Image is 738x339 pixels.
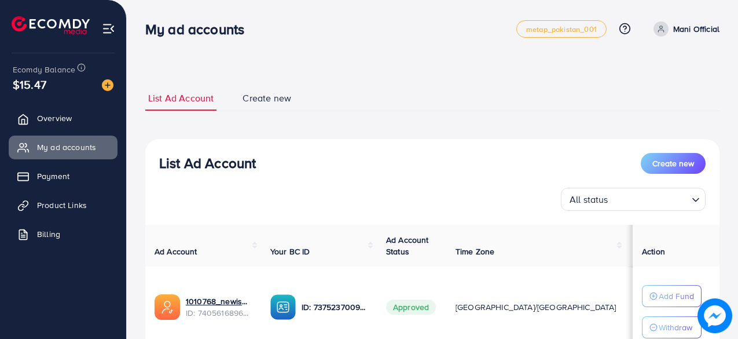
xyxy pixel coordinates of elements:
span: $15.47 [13,76,46,93]
a: 1010768_newishrat011_1724254562912 [186,296,252,307]
a: Product Links [9,194,118,217]
span: Payment [37,170,69,182]
span: Product Links [37,199,87,211]
span: metap_pakistan_001 [526,25,597,33]
div: Search for option [561,188,706,211]
span: Your BC ID [270,246,310,257]
a: Overview [9,107,118,130]
span: My ad accounts [37,141,96,153]
a: Mani Official [649,21,719,37]
input: Search for option [612,189,687,208]
span: Approved [386,300,436,315]
span: All status [567,191,611,208]
button: Create new [641,153,706,174]
span: Ad Account [155,246,197,257]
img: image [102,79,113,91]
p: ID: 7375237009410899984 [302,300,368,314]
a: metap_pakistan_001 [516,20,607,38]
span: Ecomdy Balance [13,64,75,75]
img: logo [12,16,90,34]
a: Payment [9,165,118,188]
p: Add Fund [659,289,694,303]
p: Withdraw [659,320,692,334]
img: image [697,298,732,333]
span: Ad Account Status [386,234,429,257]
span: Time Zone [456,246,494,257]
div: <span class='underline'>1010768_newishrat011_1724254562912</span></br>7405616896047104017 [186,296,252,319]
button: Add Fund [642,285,702,307]
h3: My ad accounts [145,21,254,38]
span: Create new [243,92,291,105]
img: ic-ba-acc.ded83a64.svg [270,294,296,320]
span: ID: 7405616896047104017 [186,307,252,319]
button: Withdraw [642,316,702,338]
h3: List Ad Account [159,155,256,172]
span: Overview [37,112,72,124]
span: Action [642,246,665,257]
p: Mani Official [673,22,719,36]
span: Billing [37,228,60,240]
img: menu [102,22,115,35]
span: Create new [652,158,694,169]
a: My ad accounts [9,136,118,159]
span: [GEOGRAPHIC_DATA]/[GEOGRAPHIC_DATA] [456,301,616,313]
a: Billing [9,223,118,246]
span: List Ad Account [148,92,214,105]
img: ic-ads-acc.e4c84228.svg [155,294,180,320]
